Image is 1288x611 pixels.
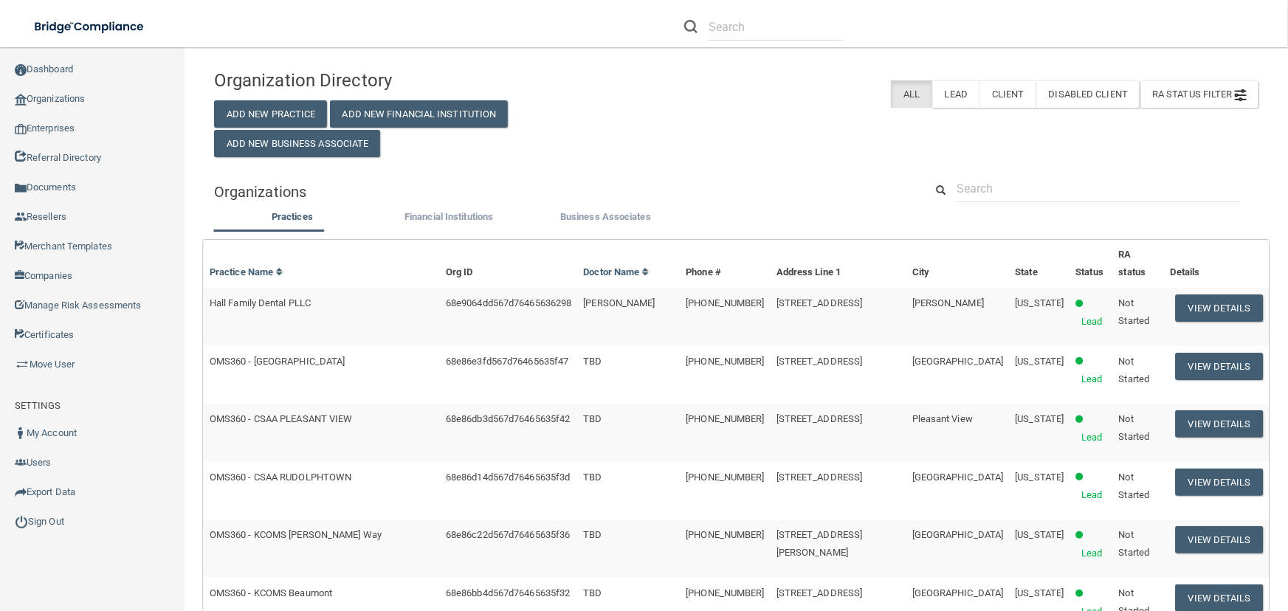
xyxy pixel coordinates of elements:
span: Not Started [1119,529,1150,558]
span: 68e86bb4d567d76465635f32 [446,587,570,598]
span: RA Status Filter [1152,89,1247,100]
img: ic_dashboard_dark.d01f4a41.png [15,64,27,76]
span: OMS360 - CSAA PLEASANT VIEW [210,413,353,424]
button: Add New Business Associate [214,130,381,157]
th: Details [1165,240,1269,288]
span: Not Started [1119,472,1150,500]
span: TBD [583,587,602,598]
span: [US_STATE] [1015,356,1064,367]
span: [PHONE_NUMBER] [686,356,764,367]
span: TBD [583,356,602,367]
p: Lead [1081,313,1102,331]
th: City [906,240,1010,288]
span: OMS360 - [GEOGRAPHIC_DATA] [210,356,345,367]
img: ic_reseller.de258add.png [15,211,27,223]
li: Business Associate [527,208,683,229]
li: Practices [214,208,371,229]
img: briefcase.64adab9b.png [15,357,30,372]
span: [US_STATE] [1015,472,1064,483]
span: 68e9064dd567d76465636298 [446,297,571,308]
span: TBD [583,529,602,540]
label: Lead [932,80,979,108]
span: [PHONE_NUMBER] [686,472,764,483]
a: Practice Name [210,266,283,277]
p: Lead [1081,429,1102,446]
img: organization-icon.f8decf85.png [15,94,27,106]
span: Not Started [1119,297,1150,326]
span: [STREET_ADDRESS] [776,472,863,483]
label: Disabled Client [1036,80,1140,108]
span: [STREET_ADDRESS][PERSON_NAME] [776,529,863,558]
span: TBD [583,472,602,483]
span: [US_STATE] [1015,413,1064,424]
span: [US_STATE] [1015,297,1064,308]
th: Status [1070,240,1112,288]
button: View Details [1176,353,1263,380]
label: Business Associates [534,208,676,226]
th: Phone # [680,240,770,288]
span: 68e86c22d567d76465635f36 [446,529,570,540]
span: [PERSON_NAME] [912,297,984,308]
span: Financial Institutions [404,211,493,222]
span: 68e86db3d567d76465635f42 [446,413,570,424]
button: View Details [1176,410,1263,438]
span: Business Associates [560,211,651,222]
span: 68e86d14d567d76465635f3d [446,472,570,483]
input: Search [957,175,1240,202]
img: bridge_compliance_login_screen.278c3ca4.svg [22,12,158,42]
h4: Organization Directory [214,71,548,90]
img: ic_user_dark.df1a06c3.png [15,427,27,439]
span: Not Started [1119,413,1150,442]
span: [PHONE_NUMBER] [686,587,764,598]
img: enterprise.0d942306.png [15,124,27,134]
span: [STREET_ADDRESS] [776,297,863,308]
label: SETTINGS [15,397,61,415]
img: icon-export.b9366987.png [15,486,27,498]
span: [PHONE_NUMBER] [686,297,764,308]
img: icon-filter@2x.21656d0b.png [1235,89,1247,101]
span: [US_STATE] [1015,587,1064,598]
span: [GEOGRAPHIC_DATA] [912,356,1004,367]
th: State [1009,240,1070,288]
th: Org ID [440,240,577,288]
a: Doctor Name [583,266,650,277]
p: Lead [1081,545,1102,562]
span: [STREET_ADDRESS] [776,587,863,598]
span: [GEOGRAPHIC_DATA] [912,587,1004,598]
span: [PERSON_NAME] [583,297,655,308]
label: Client [979,80,1036,108]
span: OMS360 - KCOMS Beaumont [210,587,332,598]
img: ic-search.3b580494.png [684,20,698,33]
span: Practices [272,211,313,222]
label: Practices [221,208,363,226]
button: Add New Practice [214,100,328,128]
button: View Details [1176,469,1263,496]
span: [STREET_ADDRESS] [776,356,863,367]
img: icon-documents.8dae5593.png [15,182,27,194]
button: Add New Financial Institution [330,100,509,128]
span: 68e86e3fd567d76465635f47 [446,356,568,367]
th: RA status [1113,240,1165,288]
label: Financial Institutions [378,208,520,226]
span: TBD [583,413,602,424]
th: Address Line 1 [771,240,906,288]
span: [GEOGRAPHIC_DATA] [912,472,1004,483]
span: Not Started [1119,356,1150,384]
span: [GEOGRAPHIC_DATA] [912,529,1004,540]
span: OMS360 - CSAA RUDOLPHTOWN [210,472,352,483]
span: OMS360 - KCOMS [PERSON_NAME] Way [210,529,382,540]
span: Hall Family Dental PLLC [210,297,311,308]
input: Search [709,13,844,41]
img: ic_power_dark.7ecde6b1.png [15,515,28,528]
button: View Details [1176,294,1263,322]
span: [PHONE_NUMBER] [686,413,764,424]
span: Pleasant View [912,413,973,424]
img: icon-users.e205127d.png [15,457,27,469]
p: Lead [1081,370,1102,388]
span: [STREET_ADDRESS] [776,413,863,424]
span: [US_STATE] [1015,529,1064,540]
li: Financial Institutions [371,208,527,229]
p: Lead [1081,486,1102,504]
span: [PHONE_NUMBER] [686,529,764,540]
label: All [891,80,931,108]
